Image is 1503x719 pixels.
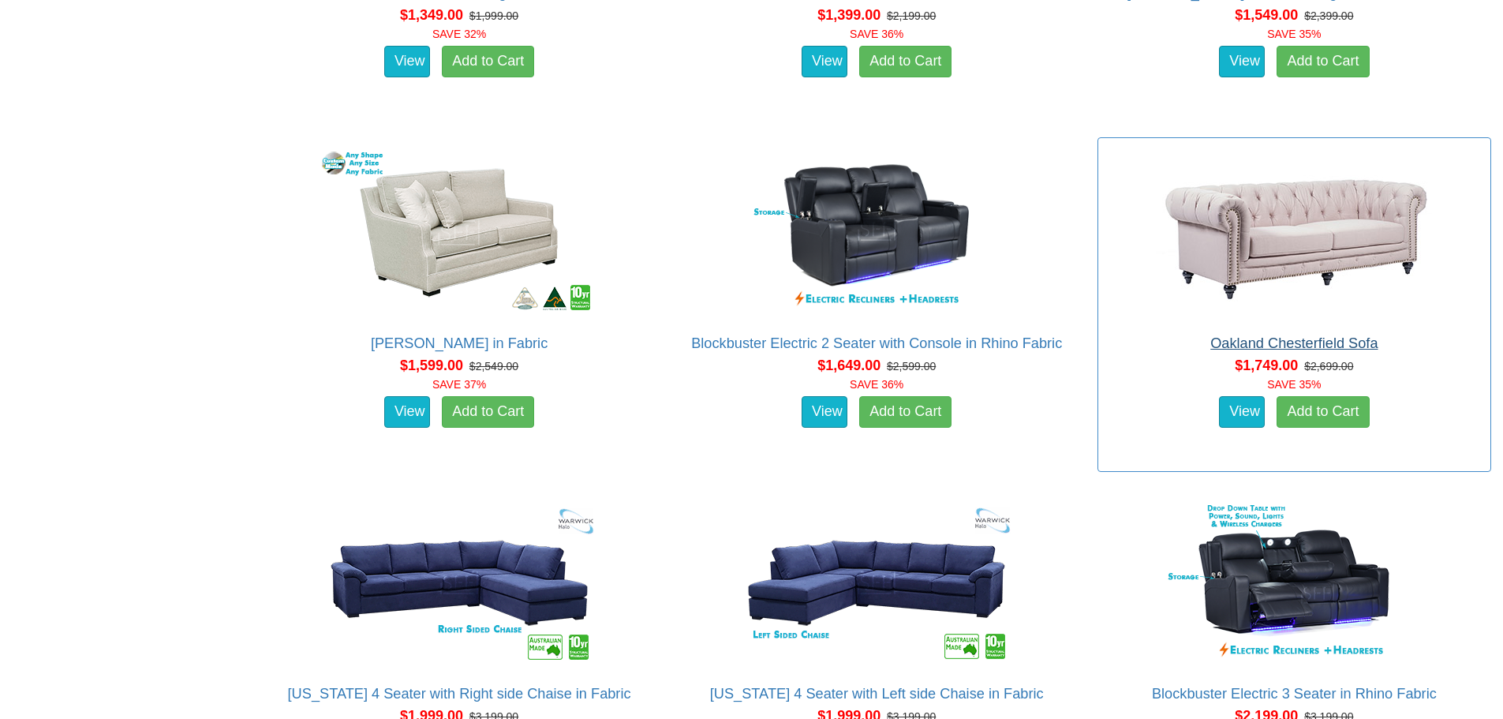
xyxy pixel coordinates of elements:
img: Oakland Chesterfield Sofa [1152,146,1436,320]
font: SAVE 37% [432,378,486,391]
del: $2,599.00 [887,360,936,373]
a: Blockbuster Electric 2 Seater with Console in Rhino Fabric [691,335,1062,351]
img: Arizona 4 Seater with Right side Chaise in Fabric [317,496,601,670]
del: $2,199.00 [887,9,936,22]
span: $1,599.00 [400,358,463,373]
a: View [802,46,847,77]
a: View [384,46,430,77]
a: Add to Cart [1277,46,1369,77]
span: $1,549.00 [1235,7,1298,23]
a: View [802,396,847,428]
font: SAVE 32% [432,28,486,40]
a: [US_STATE] 4 Seater with Right side Chaise in Fabric [288,686,631,702]
a: View [1219,46,1265,77]
del: $1,999.00 [469,9,518,22]
span: $1,349.00 [400,7,463,23]
a: Add to Cart [1277,396,1369,428]
a: View [384,396,430,428]
a: Add to Cart [859,396,952,428]
a: [US_STATE] 4 Seater with Left side Chaise in Fabric [710,686,1044,702]
a: Add to Cart [442,396,534,428]
span: $1,399.00 [817,7,880,23]
img: Blockbuster Electric 3 Seater in Rhino Fabric [1152,496,1436,670]
a: Oakland Chesterfield Sofa [1210,335,1378,351]
img: Blockbuster Electric 2 Seater with Console in Rhino Fabric [735,146,1019,320]
a: Add to Cart [859,46,952,77]
span: $1,749.00 [1235,358,1298,373]
span: $1,649.00 [817,358,880,373]
a: View [1219,396,1265,428]
img: Arizona 4 Seater with Left side Chaise in Fabric [735,496,1019,670]
del: $2,549.00 [469,360,518,373]
font: SAVE 36% [850,28,903,40]
font: SAVE 35% [1267,28,1321,40]
del: $2,699.00 [1304,360,1353,373]
font: SAVE 35% [1267,378,1321,391]
a: Blockbuster Electric 3 Seater in Rhino Fabric [1152,686,1437,702]
a: Add to Cart [442,46,534,77]
font: SAVE 36% [850,378,903,391]
img: Adele Sofa in Fabric [317,146,601,320]
del: $2,399.00 [1304,9,1353,22]
a: [PERSON_NAME] in Fabric [371,335,548,351]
